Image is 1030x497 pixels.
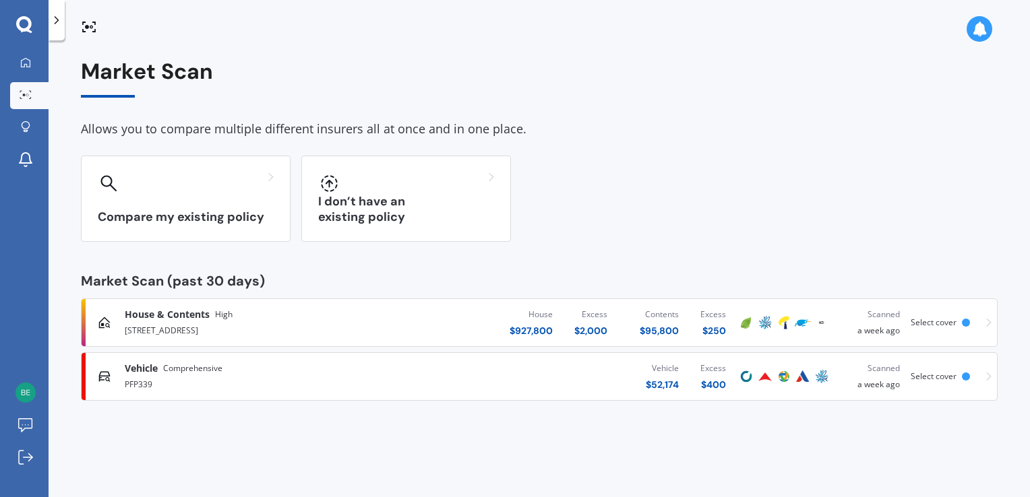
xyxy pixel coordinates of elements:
[125,308,210,321] span: House & Contents
[911,317,957,328] span: Select cover
[814,314,830,331] img: NZI
[163,362,222,375] span: Comprehensive
[646,362,679,375] div: Vehicle
[81,274,998,288] div: Market Scan (past 30 days)
[776,368,792,385] img: Protecta
[640,324,679,337] div: $ 95,800
[700,362,726,375] div: Excess
[81,119,998,139] div: Allows you to compare multiple different insurers all at once and in one place.
[318,194,494,225] h3: I don’t have an existing policy
[81,352,998,401] a: VehicleComprehensivePFP339Vehicle$52,174Excess$400CoveProvidentProtectaAutosureAMPScanneda week a...
[700,308,726,321] div: Excess
[842,308,900,321] div: Scanned
[795,368,811,385] img: Autosure
[700,378,726,391] div: $ 400
[98,209,274,225] h3: Compare my existing policy
[814,368,830,385] img: AMP
[215,308,233,321] span: High
[842,362,900,391] div: a week ago
[757,314,773,331] img: AMP
[776,314,792,331] img: Tower
[795,314,811,331] img: Trade Me Insurance
[640,308,679,321] div: Contents
[757,368,773,385] img: Provident
[574,308,607,321] div: Excess
[911,370,957,382] span: Select cover
[842,308,900,337] div: a week ago
[510,324,553,337] div: $ 927,800
[81,59,998,98] div: Market Scan
[510,308,553,321] div: House
[125,375,417,391] div: PFP339
[646,378,679,391] div: $ 52,174
[842,362,900,375] div: Scanned
[574,324,607,337] div: $ 2,000
[16,383,36,403] img: d67c94bb37e437a24443580aecced641
[738,368,754,385] img: Cove
[125,362,158,375] span: Vehicle
[738,314,754,331] img: Initio
[700,324,726,337] div: $ 250
[125,321,417,337] div: [STREET_ADDRESS]
[81,298,998,347] a: House & ContentsHigh[STREET_ADDRESS]House$927,800Excess$2,000Contents$95,800Excess$250InitioAMPTo...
